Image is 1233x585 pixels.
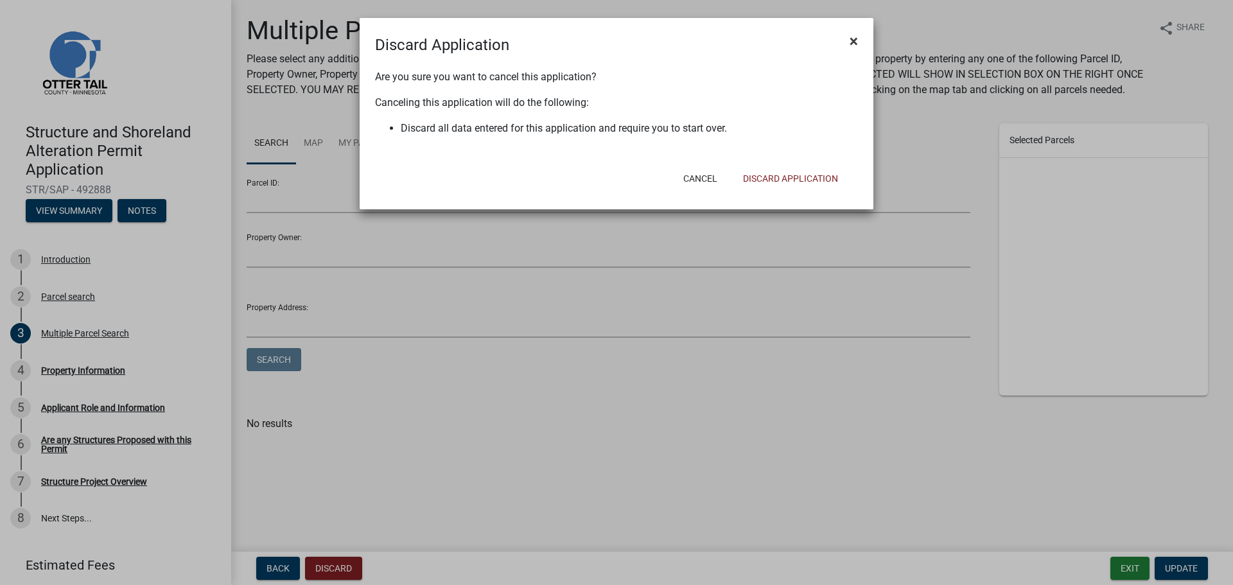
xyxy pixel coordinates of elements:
h4: Discard Application [375,33,509,57]
p: Canceling this application will do the following: [375,95,858,110]
button: Discard Application [733,167,848,190]
li: Discard all data entered for this application and require you to start over. [401,121,858,136]
span: × [850,32,858,50]
p: Are you sure you want to cancel this application? [375,69,858,85]
button: Close [839,23,868,59]
button: Cancel [673,167,728,190]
